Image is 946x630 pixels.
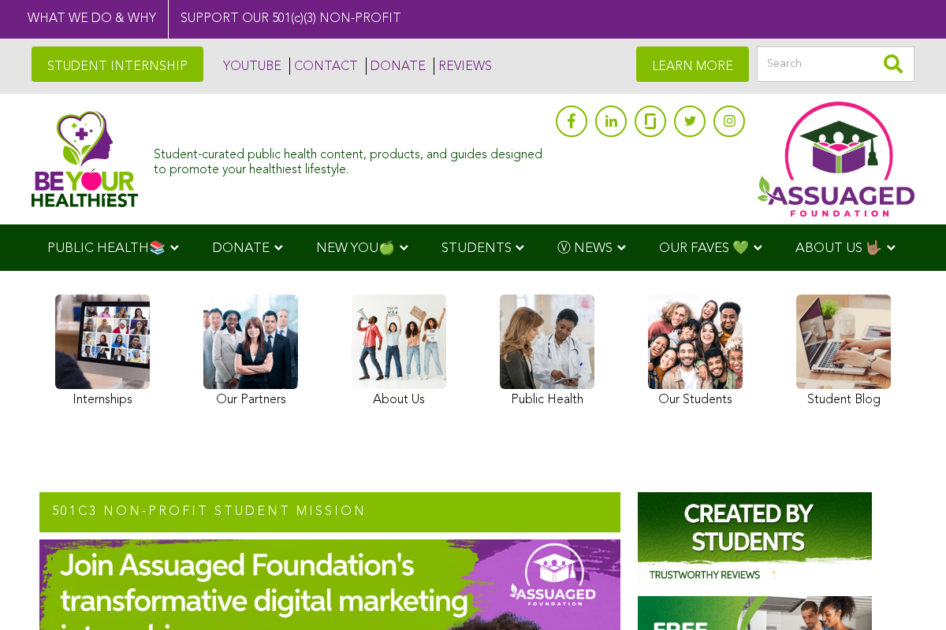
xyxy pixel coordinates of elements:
[638,492,872,587] img: Assuaged-Foundation-Student-Internship-Opportunity-Reviews-Mission-GIPHY-2
[757,46,914,82] input: Search
[795,242,882,255] span: ABOUT US 🤟🏽
[557,242,613,255] span: Ⓥ NEWS
[47,242,166,255] span: PUBLIC HEALTH📚
[32,110,138,207] img: Assuaged
[24,224,922,271] div: Navigation Menu
[212,242,270,255] span: DONATE
[636,46,749,82] a: LEARN MORE
[39,492,620,533] h2: 501c3 NON-PROFIT STUDENT MISSION
[867,554,946,630] iframe: Chat Widget
[154,140,548,178] div: Student-curated public health content, products, and guides designed to promote your healthiest l...
[659,242,749,255] span: OUR FAVES 💚
[434,57,492,75] a: REVIEWS
[32,46,203,82] a: STUDENT INTERNSHIP
[219,57,281,75] a: YOUTUBE
[316,242,395,255] span: NEW YOU🍏
[757,102,914,217] img: Assuaged App
[366,57,426,75] a: DONATE
[645,113,656,129] img: glassdoor
[289,57,358,75] a: CONTACT
[441,242,512,255] span: STUDENTS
